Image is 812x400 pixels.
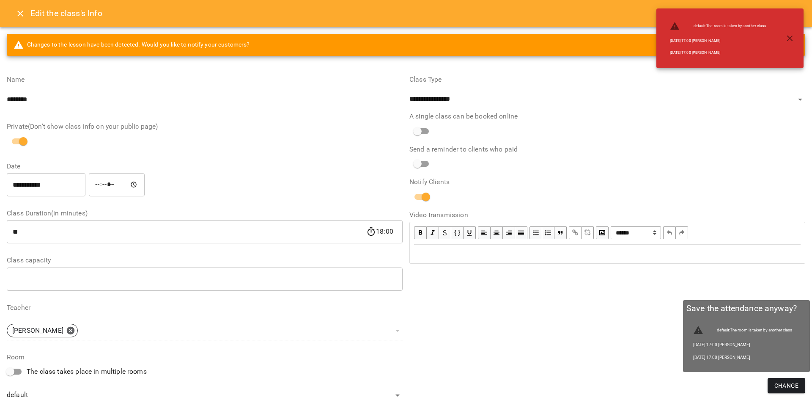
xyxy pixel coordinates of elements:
button: Strikethrough [439,226,451,239]
label: Class capacity [7,257,403,264]
p: [PERSON_NAME] [12,326,63,336]
span: The class takes place in multiple rooms [27,367,147,377]
button: Undo [663,226,676,239]
button: Image [596,226,609,239]
h6: Edit the class's Info [30,7,102,20]
label: Private(Don't show class info on your public page) [7,123,403,130]
button: Redo [676,226,688,239]
label: Room [7,354,403,361]
button: Align Right [503,226,515,239]
button: Blockquote [554,226,567,239]
label: Date [7,163,403,170]
label: Class Type [409,76,805,83]
label: Send a reminder to clients who paid [409,146,805,153]
label: A single class can be booked online [409,113,805,120]
label: Class Duration(in minutes) [7,210,403,217]
button: Underline [464,226,476,239]
button: Align Center [491,226,503,239]
button: Align Justify [515,226,527,239]
div: [PERSON_NAME] [7,324,78,337]
select: Block type [611,226,661,239]
label: Name [7,76,403,83]
button: Monospace [451,226,464,239]
label: Teacher [7,304,403,311]
button: Close [10,3,30,24]
label: Video transmission [409,212,805,218]
button: Change [768,378,805,393]
li: [DATE] 17:00 [PERSON_NAME] [663,35,774,47]
button: Link [569,226,582,239]
label: Notify Clients [409,179,805,185]
button: OL [542,226,554,239]
span: Changes to the lesson have been detected. Would you like to notify your customers? [14,40,250,50]
button: Italic [427,226,439,239]
li: default : The room is taken by another class [663,18,774,35]
button: Remove Link [582,226,594,239]
span: Normal [611,226,661,239]
button: Align Left [478,226,491,239]
div: Edit text [410,245,804,263]
span: Change [774,381,798,391]
li: [DATE] 17:00 [PERSON_NAME] [663,47,774,59]
button: Bold [414,226,427,239]
button: UL [529,226,542,239]
div: [PERSON_NAME] [7,321,403,340]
